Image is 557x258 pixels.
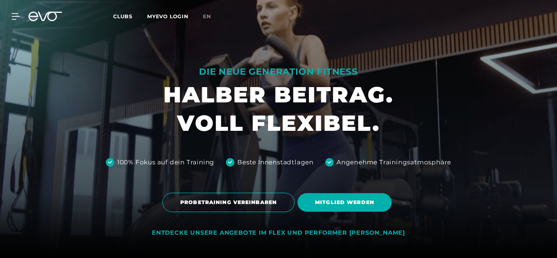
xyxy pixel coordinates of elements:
[297,188,395,217] a: MITGLIED WERDEN
[113,13,132,20] span: Clubs
[237,158,314,167] div: Beste Innenstadtlagen
[117,158,214,167] div: 100% Fokus auf dein Training
[164,81,393,137] h1: HALBER BEITRAG. VOLL FLEXIBEL.
[164,66,393,78] div: DIE NEUE GENERATION FITNESS
[203,13,211,20] span: en
[315,199,374,206] span: MITGLIED WERDEN
[180,199,277,206] span: PROBETRAINING VEREINBAREN
[162,187,297,218] a: PROBETRAINING VEREINBAREN
[152,229,405,237] div: ENTDECKE UNSERE ANGEBOTE IM FLEX UND PERFORMER [PERSON_NAME]
[203,12,220,21] a: en
[147,13,188,20] a: MYEVO LOGIN
[113,13,147,20] a: Clubs
[337,158,451,167] div: Angenehme Trainingsatmosphäre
